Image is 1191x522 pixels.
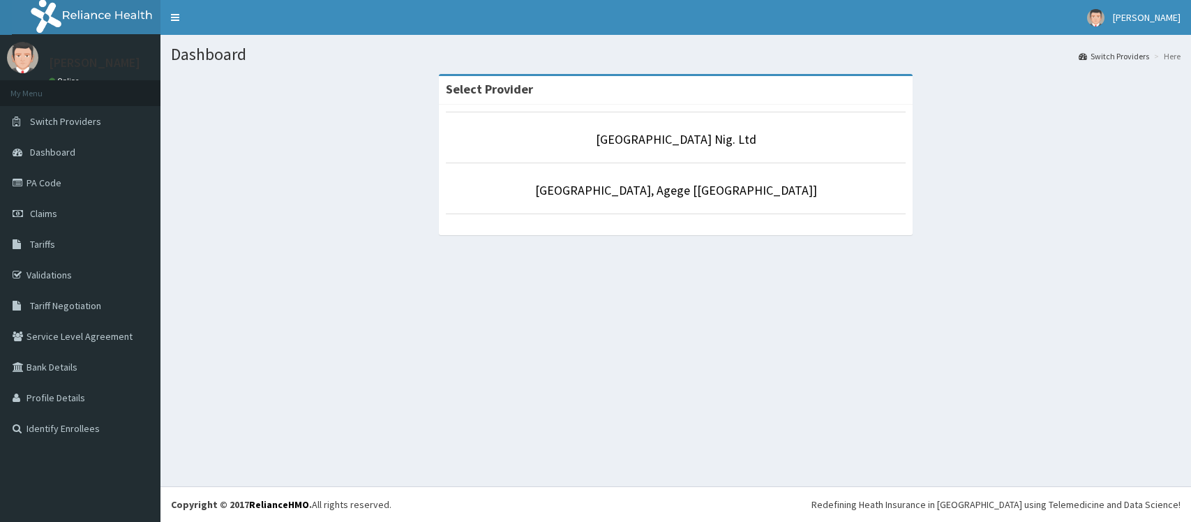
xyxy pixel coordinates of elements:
[49,76,82,86] a: Online
[30,115,101,128] span: Switch Providers
[30,146,75,158] span: Dashboard
[811,498,1181,512] div: Redefining Heath Insurance in [GEOGRAPHIC_DATA] using Telemedicine and Data Science!
[171,498,312,511] strong: Copyright © 2017 .
[1151,50,1181,62] li: Here
[30,238,55,251] span: Tariffs
[1113,11,1181,24] span: [PERSON_NAME]
[249,498,309,511] a: RelianceHMO
[30,299,101,312] span: Tariff Negotiation
[160,486,1191,522] footer: All rights reserved.
[596,131,756,147] a: [GEOGRAPHIC_DATA] Nig. Ltd
[30,207,57,220] span: Claims
[1079,50,1149,62] a: Switch Providers
[1087,9,1104,27] img: User Image
[535,182,817,198] a: [GEOGRAPHIC_DATA], Agege [[GEOGRAPHIC_DATA]]
[7,42,38,73] img: User Image
[446,81,533,97] strong: Select Provider
[171,45,1181,64] h1: Dashboard
[49,57,140,69] p: [PERSON_NAME]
